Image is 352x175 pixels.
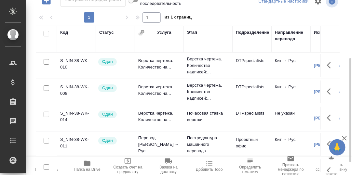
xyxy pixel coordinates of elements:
[314,142,350,147] a: [PERSON_NAME]
[102,85,113,91] p: Сдан
[271,157,311,175] button: Призвать менеджера по развитию
[102,111,113,118] p: Сдан
[165,13,192,23] span: из 1 страниц
[102,58,113,65] p: Сдан
[323,110,339,126] button: Здесь прячутся важные кнопки
[272,133,311,156] td: Кит → Рус
[314,116,350,120] a: [PERSON_NAME]
[314,29,343,36] div: Исполнитель
[148,157,189,175] button: Заявка на доставку
[187,56,229,75] p: Верстка чертежа. Количество надписей:...
[314,63,350,68] a: [PERSON_NAME]
[272,107,311,130] td: Не указан
[157,29,171,36] div: Услуга
[98,136,132,145] div: Менеджер проверил работу исполнителя, передает ее на следующий этап
[311,157,352,175] button: Скопировать ссылку на оценку заказа
[67,157,107,175] button: Папка на Drive
[112,165,144,174] span: Создать счет на предоплату
[98,57,132,66] div: Менеджер проверил работу исполнителя, передает ее на следующий этап
[187,110,229,123] p: Почасовая ставка верстки
[196,167,223,172] span: Добавить Todo
[138,30,145,36] button: Сгруппировать
[189,157,230,175] button: Добавить Todo
[314,89,350,94] a: [PERSON_NAME]
[234,165,266,174] span: Определить тематику
[323,57,339,73] button: Здесь прячутся важные кнопки
[57,54,96,77] td: S_NIN-38-WK-010
[332,141,343,154] span: 🙏
[233,54,272,77] td: DTPspecialists
[323,84,339,99] button: Здесь прячутся важные кнопки
[152,165,185,174] span: Заявка на доставку
[187,82,229,102] p: Верстка чертежа. Количество надписей:...
[98,84,132,93] div: Менеджер проверил работу исполнителя, передает ее на следующий этап
[26,157,67,175] button: Пересчитать
[329,139,345,156] button: 🙏
[275,29,307,42] div: Направление перевода
[98,110,132,119] div: Менеджер проверил работу исполнителя, передает ее на следующий этап
[323,136,339,152] button: Здесь прячутся важные кнопки
[233,107,272,130] td: DTPspecialists
[187,135,229,154] p: Постредактура машинного перевода
[135,131,184,157] td: Перевод [PERSON_NAME] → Рус
[233,133,272,156] td: Проектный офис
[230,157,270,175] button: Определить тематику
[60,29,68,36] div: Код
[233,81,272,103] td: DTPspecialists
[35,167,58,172] span: Пересчитать
[102,137,113,144] p: Сдан
[108,157,148,175] button: Создать счет на предоплату
[135,81,184,103] td: Верстка чертежа. Количество на...
[272,54,311,77] td: Кит → Рус
[187,29,197,36] div: Этап
[57,133,96,156] td: S_NIN-38-WK-011
[236,29,269,36] div: Подразделение
[272,81,311,103] td: Кит → Рус
[135,107,184,130] td: Верстка чертежа. Количество на...
[99,29,114,36] div: Статус
[57,107,96,130] td: S_NIN-38-WK-014
[135,54,184,77] td: Верстка чертежа. Количество на...
[74,167,101,172] span: Папка на Drive
[57,81,96,103] td: S_NIN-38-WK-008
